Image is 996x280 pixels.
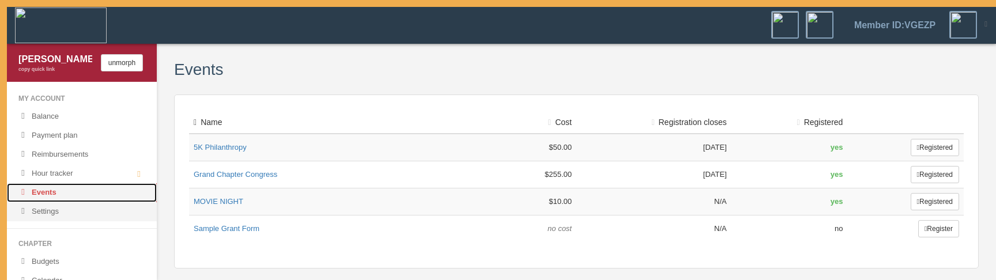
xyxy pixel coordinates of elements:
[7,183,157,202] a: Events
[194,170,277,179] a: Grand Chapter Congress
[576,112,731,134] th: Registration closes
[576,188,731,215] td: N/A
[548,224,572,233] span: no cost
[549,197,572,206] span: $10.00
[576,215,731,243] td: N/A
[7,90,157,107] li: My Account
[549,143,572,152] span: $50.00
[7,107,157,126] a: Balance
[831,197,843,206] strong: yes
[911,139,959,156] button: Registered
[194,224,259,233] a: Sample Grant Form
[840,7,949,43] a: Member ID: VGEZP
[189,112,421,134] th: Name
[7,252,157,271] a: Budgets
[7,164,157,183] a: Hour tracker
[831,170,843,179] strong: yes
[731,112,848,134] th: Registered
[18,66,92,73] div: copy quick link
[194,197,243,206] a: MOVIE NIGHT
[174,61,224,79] h3: Events
[911,193,959,210] button: Registered
[421,112,576,134] th: Cost
[918,220,959,237] button: Register
[101,54,143,71] button: unmorph
[911,166,959,183] button: Registered
[7,126,157,145] a: Payment plan
[831,143,843,152] strong: yes
[7,236,157,252] li: Chapter
[194,143,247,152] a: 5K Philanthropy
[576,134,731,161] td: [DATE]
[545,170,572,179] span: $255.00
[7,145,157,164] a: Reimbursements
[731,215,848,243] td: no
[18,52,92,66] div: [PERSON_NAME] Jordan
[576,161,731,188] td: [DATE]
[7,202,157,221] a: Settings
